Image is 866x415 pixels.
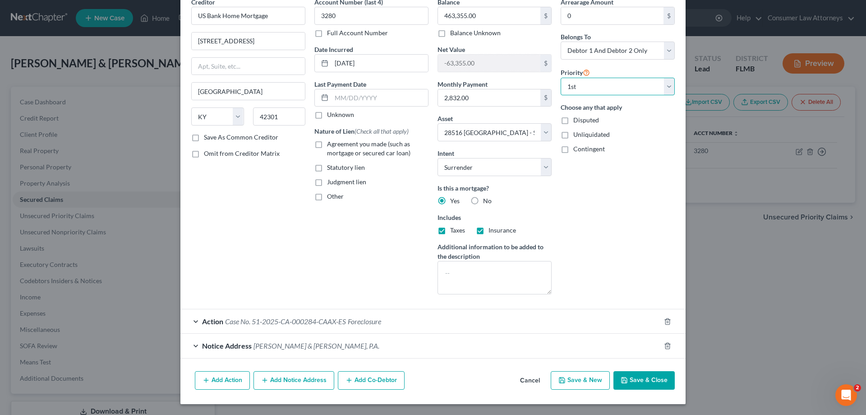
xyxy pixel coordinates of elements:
[192,33,305,50] input: Enter address...
[327,178,366,186] span: Judgment lien
[332,55,428,72] input: MM/DD/YYYY
[450,28,501,37] label: Balance Unknown
[513,372,547,390] button: Cancel
[355,127,409,135] span: (Check all that apply)
[191,7,305,25] input: Search creditor by name...
[314,126,409,136] label: Nature of Lien
[327,163,365,171] span: Statutory lien
[835,384,857,406] iframe: Intercom live chat
[314,45,353,54] label: Date Incurred
[338,371,405,390] button: Add Co-Debtor
[573,145,605,153] span: Contingent
[561,103,675,112] label: Choose any that apply
[253,371,334,390] button: Add Notice Address
[540,55,551,72] div: $
[438,79,488,89] label: Monthly Payment
[438,89,540,107] input: 0.00
[573,116,599,124] span: Disputed
[438,149,454,158] label: Intent
[573,131,610,138] span: Unliquidated
[192,58,305,75] input: Apt, Suite, etc...
[314,7,428,25] input: XXXX
[327,28,388,37] label: Full Account Number
[438,45,465,54] label: Net Value
[483,197,492,205] span: No
[540,7,551,24] div: $
[438,55,540,72] input: 0.00
[253,107,306,126] input: Enter zip...
[204,149,280,157] span: Omit from Creditor Matrix
[488,226,516,234] span: Insurance
[314,79,366,89] label: Last Payment Date
[348,317,381,326] span: Foreclosure
[192,83,305,100] input: Enter city...
[561,7,663,24] input: 0.00
[540,89,551,107] div: $
[225,317,346,326] span: Case No. 51-2025-CA-000284-CAAX-ES
[202,341,252,350] span: Notice Address
[195,371,250,390] button: Add Action
[551,371,610,390] button: Save & New
[450,197,460,205] span: Yes
[332,89,428,107] input: MM/DD/YYYY
[438,213,552,222] label: Includes
[438,115,453,122] span: Asset
[327,110,354,119] label: Unknown
[450,226,465,234] span: Taxes
[204,133,278,142] label: Save As Common Creditor
[561,67,590,78] label: Priority
[253,341,379,350] span: [PERSON_NAME] & [PERSON_NAME], P.A.
[327,192,344,200] span: Other
[438,7,540,24] input: 0.00
[438,183,552,193] label: Is this a mortgage?
[327,140,410,157] span: Agreement you made (such as mortgage or secured car loan)
[663,7,674,24] div: $
[202,317,223,326] span: Action
[854,384,861,392] span: 2
[613,371,675,390] button: Save & Close
[438,242,552,261] label: Additional information to be added to the description
[561,33,591,41] span: Belongs To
